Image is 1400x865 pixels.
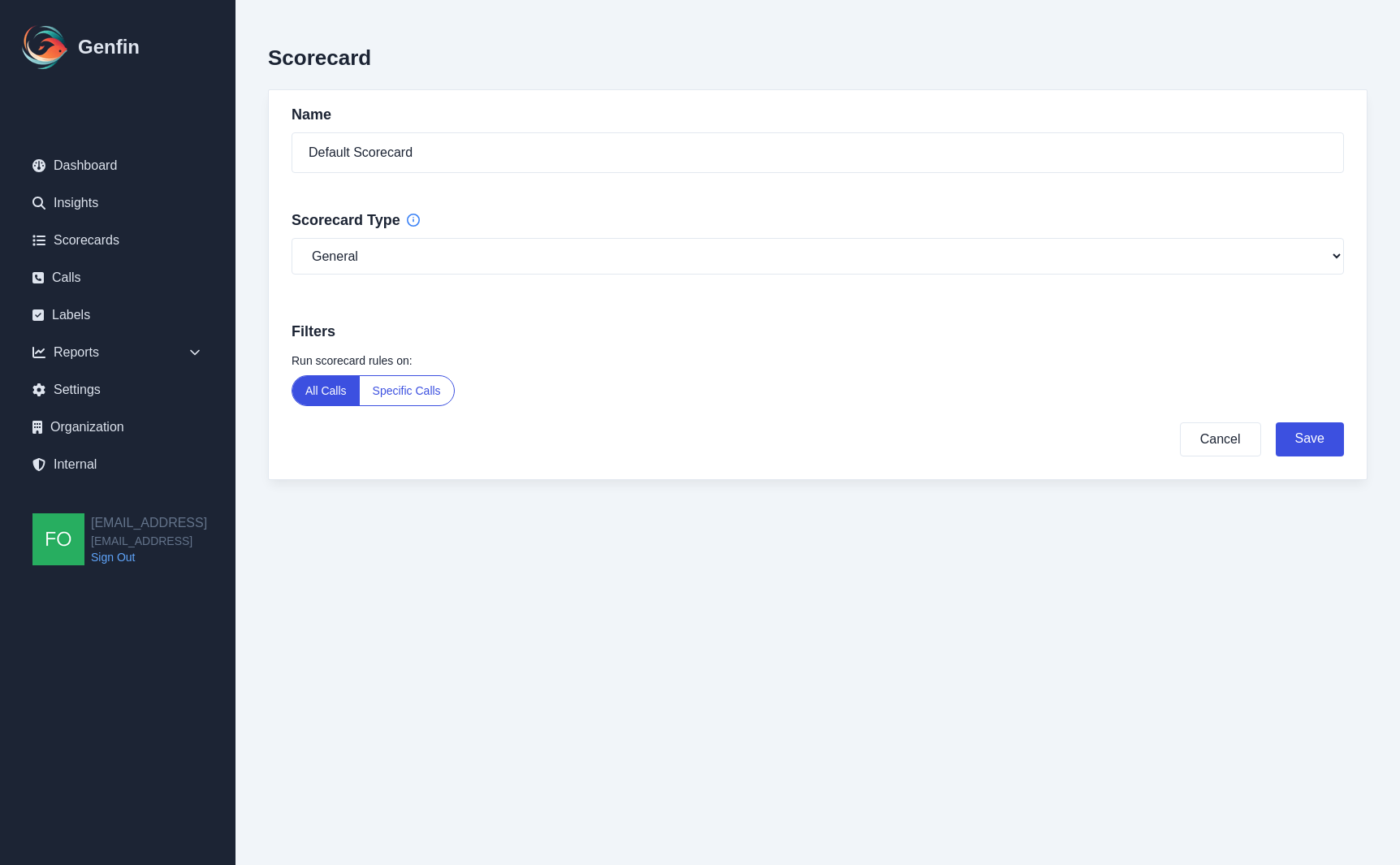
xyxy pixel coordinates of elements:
[19,336,216,369] div: Reports
[292,209,1344,231] h3: Scorecard Type
[1180,422,1261,456] button: Cancel
[19,448,216,481] a: Internal
[91,533,207,549] span: [EMAIL_ADDRESS]
[292,132,1344,173] input: Enter scorecard name
[292,103,1344,126] h3: Name
[1276,422,1344,456] button: Save
[360,376,454,405] button: Specific Calls
[78,34,140,60] h1: Genfin
[292,376,360,405] button: All Calls
[292,320,1344,343] h3: Filters
[407,214,420,227] span: Info
[19,224,216,257] a: Scorecards
[91,549,207,565] a: Sign Out
[19,21,71,73] img: Logo
[19,149,216,182] a: Dashboard
[32,513,84,565] img: founders@genfin.ai
[91,513,207,533] h2: [EMAIL_ADDRESS]
[19,187,216,219] a: Insights
[19,299,216,331] a: Labels
[268,45,371,70] h2: Scorecard
[19,262,216,294] a: Calls
[292,352,1344,369] label: Run scorecard rules on:
[19,374,216,406] a: Settings
[19,411,216,443] a: Organization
